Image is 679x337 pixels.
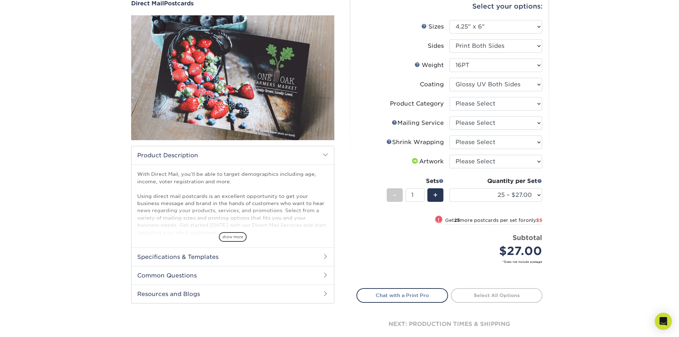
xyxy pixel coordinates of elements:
span: ! [438,216,439,224]
span: only [526,218,542,223]
span: $5 [536,218,542,223]
small: Get more postcards per set for [445,218,542,225]
a: Chat with a Print Pro [356,288,448,302]
div: Product Category [390,99,444,108]
div: Weight [415,61,444,70]
div: Quantity per Set [449,177,542,185]
h2: Resources and Blogs [132,285,334,303]
div: Coating [420,80,444,89]
div: Sets [387,177,444,185]
h2: Common Questions [132,266,334,285]
div: Mailing Service [392,119,444,127]
strong: Subtotal [513,234,542,241]
div: Artwork [411,157,444,166]
small: *Does not include postage [362,260,542,264]
div: $27.00 [455,242,542,260]
h2: Specifications & Templates [132,247,334,266]
div: Sizes [421,22,444,31]
h2: Product Description [132,146,334,164]
p: With Direct Mail, you’ll be able to target demographics including age, income, voter registration... [137,170,328,236]
span: - [393,190,396,200]
img: Direct Mail 01 [131,7,334,148]
div: Sides [428,42,444,50]
strong: 25 [454,218,460,223]
span: + [433,190,438,200]
div: Open Intercom Messenger [655,313,672,330]
span: show more [219,232,247,242]
a: Select All Options [451,288,542,302]
div: Shrink Wrapping [386,138,444,147]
